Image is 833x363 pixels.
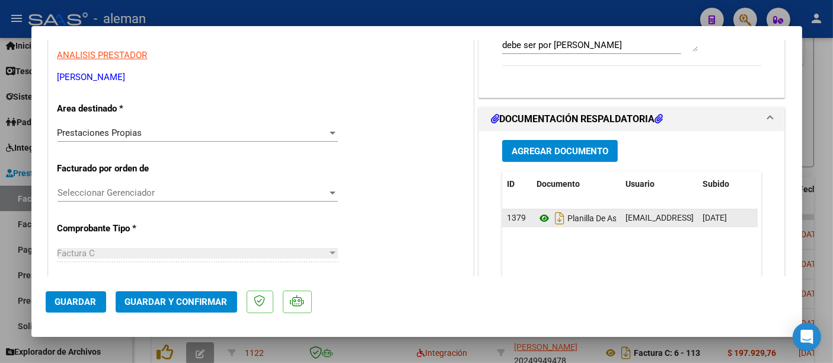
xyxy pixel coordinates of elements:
[58,222,180,235] p: Comprobante Tipo *
[793,323,821,351] div: Open Intercom Messenger
[625,179,655,189] span: Usuario
[58,71,464,84] p: [PERSON_NAME]
[502,140,618,162] button: Agregar Documento
[58,128,142,138] span: Prestaciones Propias
[58,102,180,116] p: Area destinado *
[46,291,106,313] button: Guardar
[537,214,645,223] span: Planilla De Asistencia
[703,213,727,222] span: [DATE]
[58,248,95,259] span: Factura C
[625,213,826,222] span: [EMAIL_ADDRESS][DOMAIN_NAME] - [PERSON_NAME]
[58,162,180,176] p: Facturado por orden de
[552,209,567,228] i: Descargar documento
[621,171,698,197] datatable-header-cell: Usuario
[58,187,327,198] span: Seleccionar Gerenciador
[512,146,608,157] span: Agregar Documento
[491,112,663,126] h1: DOCUMENTACIÓN RESPALDATORIA
[55,297,97,307] span: Guardar
[698,171,757,197] datatable-header-cell: Subido
[479,107,785,131] mat-expansion-panel-header: DOCUMENTACIÓN RESPALDATORIA
[507,213,526,222] span: 1379
[507,179,515,189] span: ID
[537,179,580,189] span: Documento
[703,179,729,189] span: Subido
[502,171,532,197] datatable-header-cell: ID
[125,297,228,307] span: Guardar y Confirmar
[116,291,237,313] button: Guardar y Confirmar
[532,171,621,197] datatable-header-cell: Documento
[757,171,816,197] datatable-header-cell: Acción
[58,50,148,60] span: ANALISIS PRESTADOR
